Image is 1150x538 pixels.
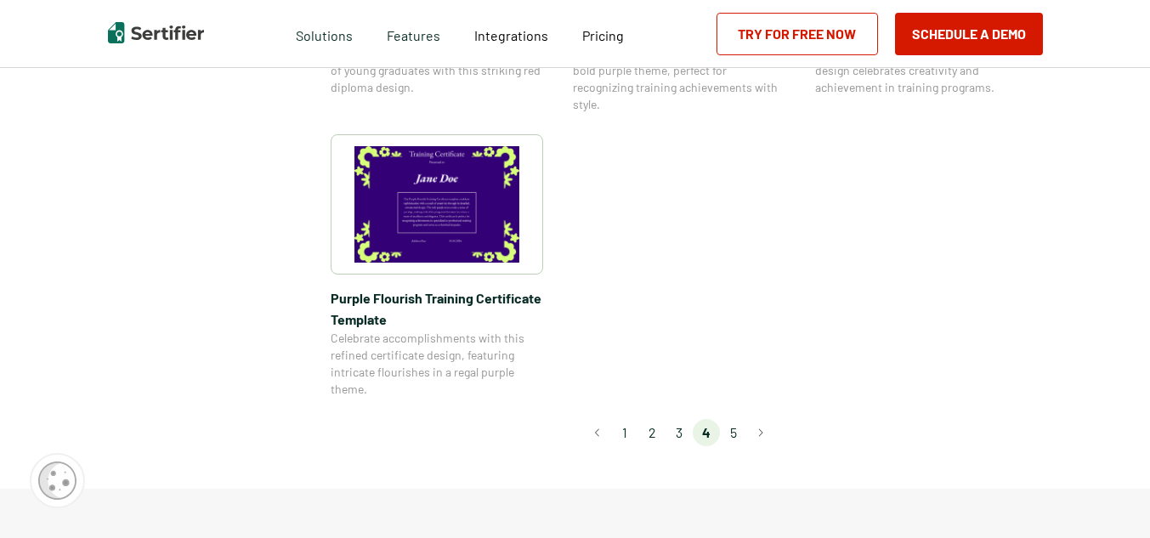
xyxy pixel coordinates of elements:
[666,419,693,446] li: page 3
[474,23,548,44] a: Integrations
[38,462,76,500] img: Cookie Popup Icon
[331,287,543,330] span: Purple Flourish Training Certificate Template
[638,419,666,446] li: page 2
[693,419,720,446] li: page 4
[582,27,624,43] span: Pricing
[582,23,624,44] a: Pricing
[747,419,774,446] button: Go to next page
[611,419,638,446] li: page 1
[296,23,353,44] span: Solutions
[331,134,543,398] a: Purple Flourish Training Certificate TemplatePurple Flourish Training Certificate TemplateCelebra...
[815,45,1028,96] span: This vibrant green and purple certificate design celebrates creativity and achievement in trainin...
[573,45,785,113] span: A contemporary certificate design with a bold purple theme, perfect for recognizing training achi...
[331,330,543,398] span: Celebrate accomplishments with this refined certificate design, featuring intricate flourishes in...
[584,419,611,446] button: Go to previous page
[331,45,543,96] span: Celebrate the vibrancy and enthusiasm of young graduates with this striking red diploma design.
[108,22,204,43] img: Sertifier | Digital Credentialing Platform
[895,13,1043,55] button: Schedule a Demo
[717,13,878,55] a: Try for Free Now
[474,27,548,43] span: Integrations
[354,146,519,263] img: Purple Flourish Training Certificate Template
[387,23,440,44] span: Features
[1065,456,1150,538] iframe: Chat Widget
[720,419,747,446] li: page 5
